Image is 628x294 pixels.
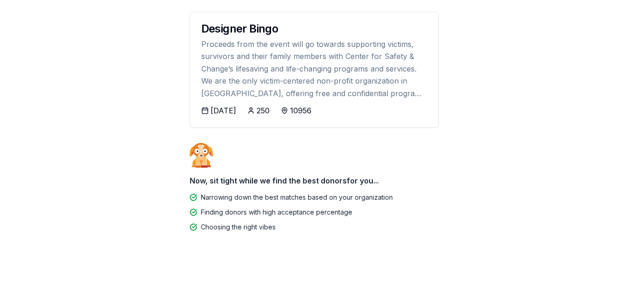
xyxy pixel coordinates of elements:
div: Finding donors with high acceptance percentage [201,207,352,218]
img: Dog waiting patiently [190,143,213,168]
div: Narrowing down the best matches based on your organization [201,192,393,203]
div: Designer Bingo [201,23,427,34]
div: [DATE] [211,105,236,116]
div: Choosing the right vibes [201,222,276,233]
div: 10956 [290,105,311,116]
div: Now, sit tight while we find the best donors for you... [190,171,439,190]
div: 250 [257,105,270,116]
div: Proceeds from the event will go towards supporting victims, survivors and their family members wi... [201,38,427,99]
